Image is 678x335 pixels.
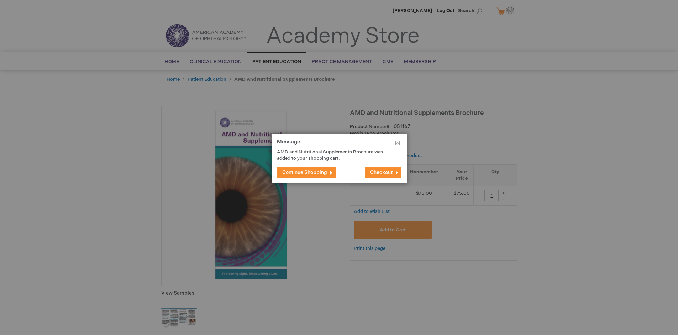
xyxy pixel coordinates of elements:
[277,167,336,178] button: Continue Shopping
[277,149,391,162] p: AMD and Nutritional Supplements Brochure was added to your shopping cart.
[370,169,393,176] span: Checkout
[282,169,327,176] span: Continue Shopping
[365,167,401,178] button: Checkout
[277,139,401,149] h1: Message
